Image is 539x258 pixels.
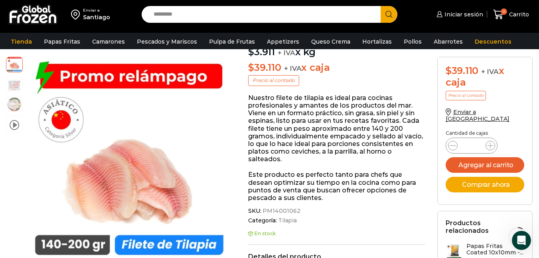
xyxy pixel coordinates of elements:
a: Queso Crema [307,34,354,49]
a: Iniciar sesión [434,6,483,22]
span: tilapia-4 [6,77,22,93]
a: Appetizers [263,34,303,49]
div: Enviar a [83,8,110,13]
a: Descuentos [471,34,515,49]
button: Search button [381,6,397,23]
div: x caja [446,65,525,88]
button: Agregar al carrito [446,157,525,173]
span: tilapia relampago [6,56,22,72]
a: Tilapia [277,217,297,224]
img: address-field-icon.svg [71,8,83,21]
a: Abarrotes [430,34,467,49]
span: $ [446,65,452,76]
span: SKU: [248,208,425,214]
bdi: 39.110 [248,62,281,73]
a: Pulpa de Frutas [205,34,259,49]
span: PM14001062 [261,208,300,214]
p: x caja [248,62,425,74]
bdi: 39.110 [446,65,478,76]
iframe: Intercom live chat [512,231,531,250]
a: Pollos [400,34,426,49]
span: Iniciar sesión [442,10,483,18]
span: + IVA [284,64,302,72]
p: Precio al contado [248,75,299,86]
h2: Productos relacionados [446,219,525,234]
button: Comprar ahora [446,177,525,192]
h3: Papas Fritas Coated 10x10mm -... [466,243,525,256]
span: Carrito [507,10,529,18]
span: $ [248,46,254,58]
span: + IVA [278,49,295,57]
a: Papas Fritas [40,34,84,49]
input: Product quantity [464,140,479,151]
a: Enviar a [GEOGRAPHIC_DATA] [446,108,509,122]
p: En stock [248,231,425,236]
a: 0 Carrito [491,5,531,24]
span: $ [248,62,254,73]
p: Cantidad de cajas [446,130,525,136]
span: plato-tilapia [6,96,22,112]
p: Este producto es perfecto tanto para chefs que desean optimizar su tiempo en la cocina como para ... [248,171,425,202]
a: Pescados y Mariscos [133,34,201,49]
a: Camarones [88,34,129,49]
span: 0 [501,8,507,15]
div: Santiago [83,13,110,21]
p: Nuestro filete de tilapia es ideal para cocinas profesionales y amantes de los productos del mar.... [248,94,425,163]
span: + IVA [481,68,499,76]
bdi: 3.911 [248,46,275,58]
a: Tienda [7,34,36,49]
p: Precio al contado [446,91,486,100]
span: Categoría: [248,217,425,224]
a: Hortalizas [358,34,396,49]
